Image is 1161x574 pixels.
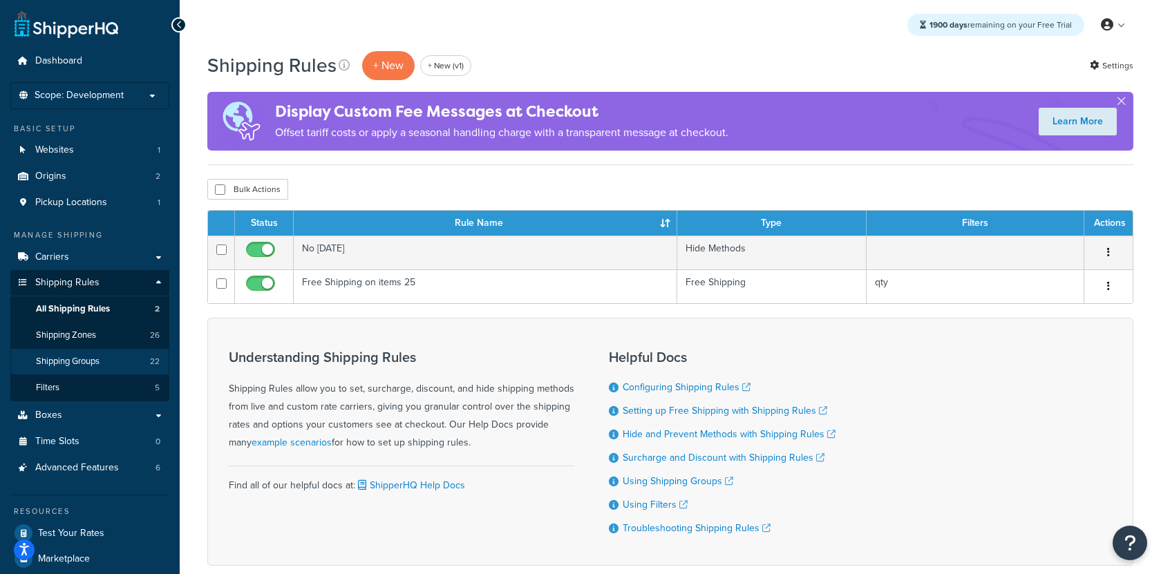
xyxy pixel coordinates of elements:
[35,410,62,421] span: Boxes
[677,269,867,303] td: Free Shipping
[10,245,169,270] a: Carriers
[275,100,728,123] h4: Display Custom Fee Messages at Checkout
[35,251,69,263] span: Carriers
[677,236,867,269] td: Hide Methods
[1090,56,1133,75] a: Settings
[355,478,465,492] a: ShipperHQ Help Docs
[10,229,169,241] div: Manage Shipping
[38,553,90,565] span: Marketplace
[10,123,169,135] div: Basic Setup
[36,356,100,367] span: Shipping Groups
[35,55,82,67] span: Dashboard
[10,506,169,517] div: Resources
[623,497,688,512] a: Using Filters
[10,521,169,546] a: Test Your Rates
[10,48,169,74] a: Dashboard
[10,137,169,163] a: Websites 1
[867,211,1084,236] th: Filters
[907,14,1084,36] div: remaining on your Free Trial
[294,211,677,236] th: Rule Name : activate to sort column ascending
[10,323,169,348] a: Shipping Zones 26
[15,10,118,38] a: ShipperHQ Home
[10,429,169,455] a: Time Slots 0
[10,546,169,571] a: Marketplace
[867,269,1084,303] td: qty
[35,144,74,156] span: Websites
[10,455,169,481] li: Advanced Features
[207,179,288,200] button: Bulk Actions
[623,427,836,441] a: Hide and Prevent Methods with Shipping Rules
[158,197,160,209] span: 1
[158,144,160,156] span: 1
[275,123,728,142] p: Offset tariff costs or apply a seasonal handling charge with a transparent message at checkout.
[155,436,160,448] span: 0
[10,455,169,481] a: Advanced Features 6
[1084,211,1133,236] th: Actions
[155,382,160,394] span: 5
[155,303,160,315] span: 2
[38,528,104,539] span: Test Your Rates
[10,296,169,322] li: All Shipping Rules
[229,466,574,495] div: Find all of our helpful docs at:
[36,329,96,341] span: Shipping Zones
[35,197,107,209] span: Pickup Locations
[36,382,59,394] span: Filters
[10,349,169,374] a: Shipping Groups 22
[10,190,169,216] a: Pickup Locations 1
[235,211,294,236] th: Status
[10,403,169,428] a: Boxes
[677,211,867,236] th: Type
[294,269,677,303] td: Free Shipping on items 25
[10,137,169,163] li: Websites
[150,329,160,341] span: 26
[609,350,836,365] h3: Helpful Docs
[623,403,827,418] a: Setting up Free Shipping with Shipping Rules
[35,171,66,182] span: Origins
[252,435,332,450] a: example scenarios
[10,429,169,455] li: Time Slots
[10,190,169,216] li: Pickup Locations
[155,462,160,474] span: 6
[362,51,415,79] p: + New
[10,164,169,189] li: Origins
[36,303,110,315] span: All Shipping Rules
[229,350,574,365] h3: Understanding Shipping Rules
[207,92,275,151] img: duties-banner-06bc72dcb5fe05cb3f9472aba00be2ae8eb53ab6f0d8bb03d382ba314ac3c341.png
[207,52,337,79] h1: Shipping Rules
[623,521,771,535] a: Troubleshooting Shipping Rules
[623,474,733,488] a: Using Shipping Groups
[1113,526,1147,560] button: Open Resource Center
[623,450,824,465] a: Surcharge and Discount with Shipping Rules
[420,55,471,76] a: + New (v1)
[10,164,169,189] a: Origins 2
[10,375,169,401] li: Filters
[1039,108,1117,135] a: Learn More
[155,171,160,182] span: 2
[10,375,169,401] a: Filters 5
[35,436,79,448] span: Time Slots
[294,236,677,269] td: No [DATE]
[10,270,169,296] a: Shipping Rules
[10,270,169,401] li: Shipping Rules
[35,90,124,102] span: Scope: Development
[623,380,751,394] a: Configuring Shipping Rules
[35,462,119,474] span: Advanced Features
[929,19,967,31] strong: 1900 days
[10,349,169,374] li: Shipping Groups
[10,323,169,348] li: Shipping Zones
[35,277,100,289] span: Shipping Rules
[10,296,169,322] a: All Shipping Rules 2
[150,356,160,367] span: 22
[229,350,574,452] div: Shipping Rules allow you to set, surcharge, discount, and hide shipping methods from live and cus...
